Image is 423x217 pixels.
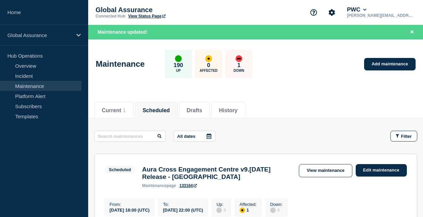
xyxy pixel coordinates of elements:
h3: Aura Cross Engagement Centre v9.[DATE] Release - [GEOGRAPHIC_DATA] [142,166,292,181]
span: Filter [401,134,412,139]
span: 1 [123,107,126,113]
p: page [142,183,176,188]
div: disabled [270,208,276,213]
p: To : [163,202,203,207]
div: affected [205,55,212,62]
h1: Maintenance [96,59,145,69]
button: All dates [174,131,215,142]
p: Affected : [240,202,257,207]
button: Drafts [187,107,202,114]
p: Up : [216,202,226,207]
div: 0 [270,207,283,213]
p: Affected [200,69,217,72]
p: Down [234,69,244,72]
p: From : [110,202,150,207]
input: Search maintenances [94,131,166,142]
p: Global Assurance [96,6,230,14]
button: Scheduled [143,107,170,114]
div: affected [240,208,245,213]
div: 1 [240,207,257,213]
a: View Status Page [128,14,166,19]
p: 0 [207,62,210,69]
p: [PERSON_NAME][EMAIL_ADDRESS][DOMAIN_NAME] [346,13,416,18]
div: [DATE] 22:00 (UTC) [163,207,203,213]
div: [DATE] 18:00 (UTC) [110,207,150,213]
a: Edit maintenance [356,164,407,177]
div: up [175,55,182,62]
div: disabled [216,208,222,213]
a: 133164 [179,183,197,188]
button: Filter [390,131,417,142]
button: Current 1 [102,107,126,114]
button: History [219,107,238,114]
p: Connected Hub [96,14,126,19]
button: Close banner [408,28,416,36]
button: Support [307,5,321,20]
button: PWC [346,6,368,13]
p: Down : [270,202,283,207]
div: down [236,55,242,62]
button: Account settings [325,5,339,20]
p: 190 [174,62,183,69]
span: maintenance [142,183,167,188]
div: 0 [216,207,226,213]
p: All dates [177,134,196,139]
a: View maintenance [299,164,352,177]
span: Maintenance updated! [98,29,147,35]
p: Up [176,69,181,72]
p: Global Assurance [7,32,72,38]
a: Add maintenance [364,58,415,70]
p: 1 [237,62,240,69]
div: Scheduled [109,167,131,172]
